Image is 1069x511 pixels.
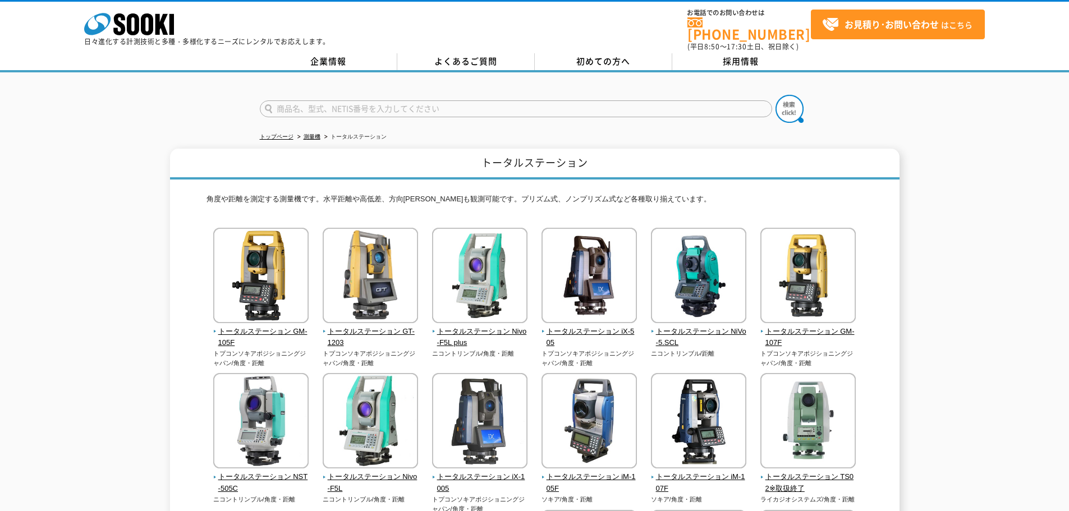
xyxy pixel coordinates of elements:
a: トータルステーション GT-1203 [323,315,419,349]
span: 8:50 [704,42,720,52]
p: トプコンソキアポジショニングジャパン/角度・距離 [760,349,856,367]
span: トータルステーション iX-1005 [432,471,528,495]
h1: トータルステーション [170,149,900,179]
p: トプコンソキアポジショニングジャパン/角度・距離 [323,349,419,367]
img: トータルステーション GM-105F [213,228,309,326]
a: トータルステーション iM-105F [542,461,637,495]
p: ニコントリンブル/角度・距離 [213,495,309,504]
p: トプコンソキアポジショニングジャパン/角度・距離 [213,349,309,367]
p: ソキア/角度・距離 [542,495,637,504]
img: btn_search.png [776,95,804,123]
a: トータルステーション iX-505 [542,315,637,349]
strong: お見積り･お問い合わせ [845,17,939,31]
a: トータルステーション GM-105F [213,315,309,349]
a: 初めての方へ [535,53,672,70]
img: トータルステーション iM-105F [542,373,637,471]
a: トータルステーション NiVo-5.SCL [651,315,747,349]
span: トータルステーション Nivo-F5L [323,471,419,495]
img: トータルステーション Nivo-F5L [323,373,418,471]
p: ニコントリンブル/角度・距離 [323,495,419,504]
span: はこちら [822,16,972,33]
a: 測量機 [304,133,320,140]
span: トータルステーション iM-105F [542,471,637,495]
span: トータルステーション iX-505 [542,326,637,349]
span: トータルステーション GM-105F [213,326,309,349]
p: ニコントリンブル/角度・距離 [432,349,528,358]
span: トータルステーション TS02※取扱終了 [760,471,856,495]
a: [PHONE_NUMBER] [687,17,811,40]
img: トータルステーション NiVo-5.SCL [651,228,746,326]
span: 初めての方へ [576,55,630,67]
p: ニコントリンブル/距離 [651,349,747,358]
span: (平日 ～ 土日、祝日除く) [687,42,799,52]
span: トータルステーション GT-1203 [323,326,419,349]
a: トータルステーション Nivo-F5L plus [432,315,528,349]
img: トータルステーション GT-1203 [323,228,418,326]
a: トータルステーション Nivo-F5L [323,461,419,495]
a: よくあるご質問 [397,53,535,70]
img: トータルステーション Nivo-F5L plus [432,228,527,326]
a: トータルステーション TS02※取扱終了 [760,461,856,495]
img: トータルステーション NST-505C [213,373,309,471]
a: 採用情報 [672,53,810,70]
p: 日々進化する計測技術と多種・多様化するニーズにレンタルでお応えします。 [84,38,330,45]
img: トータルステーション TS02※取扱終了 [760,373,856,471]
a: トータルステーション GM-107F [760,315,856,349]
a: 企業情報 [260,53,397,70]
p: ソキア/角度・距離 [651,495,747,504]
span: お電話でのお問い合わせは [687,10,811,16]
a: トータルステーション iM-107F [651,461,747,495]
p: トプコンソキアポジショニングジャパン/角度・距離 [542,349,637,367]
img: トータルステーション GM-107F [760,228,856,326]
p: ライカジオシステムズ/角度・距離 [760,495,856,504]
img: トータルステーション iM-107F [651,373,746,471]
span: トータルステーション GM-107F [760,326,856,349]
a: お見積り･お問い合わせはこちら [811,10,985,39]
img: トータルステーション iX-1005 [432,373,527,471]
span: トータルステーション NiVo-5.SCL [651,326,747,349]
span: トータルステーション NST-505C [213,471,309,495]
img: トータルステーション iX-505 [542,228,637,326]
span: トータルステーション Nivo-F5L plus [432,326,528,349]
a: トータルステーション iX-1005 [432,461,528,495]
p: 角度や距離を測定する測量機です。水平距離や高低差、方向[PERSON_NAME]も観測可能です。プリズム式、ノンプリズム式など各種取り揃えています。 [207,194,863,211]
li: トータルステーション [322,131,387,143]
span: トータルステーション iM-107F [651,471,747,495]
a: トータルステーション NST-505C [213,461,309,495]
span: 17:30 [727,42,747,52]
a: トップページ [260,133,293,140]
input: 商品名、型式、NETIS番号を入力してください [260,100,772,117]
